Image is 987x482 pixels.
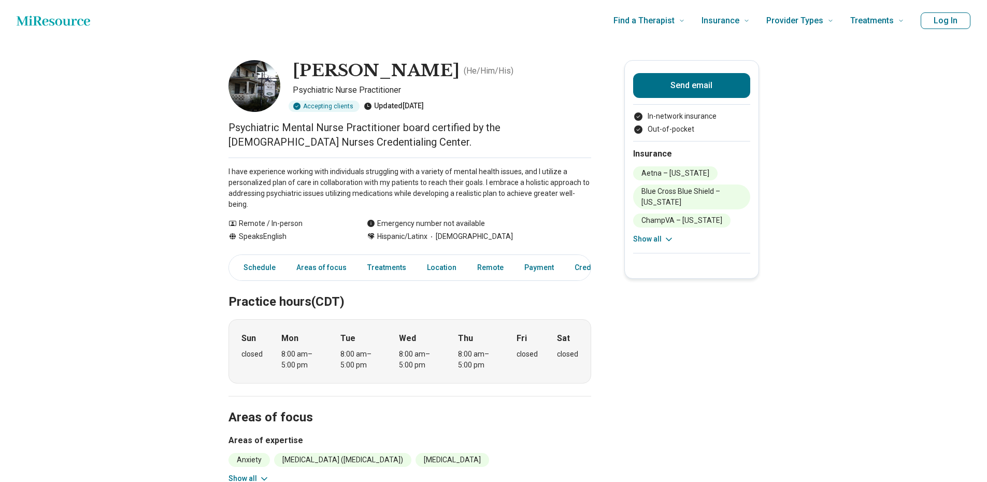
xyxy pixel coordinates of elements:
div: Updated [DATE] [364,101,424,112]
div: 8:00 am – 5:00 pm [340,349,380,371]
li: In-network insurance [633,111,750,122]
span: Treatments [850,13,894,28]
a: Location [421,257,463,278]
div: 8:00 am – 5:00 pm [458,349,498,371]
button: Show all [633,234,674,245]
span: Find a Therapist [613,13,675,28]
p: Psychiatric Nurse Practitioner [293,84,591,96]
a: Home page [17,10,90,31]
p: ( He/Him/His ) [464,65,513,77]
span: Provider Types [766,13,823,28]
div: closed [557,349,578,360]
div: 8:00 am – 5:00 pm [399,349,439,371]
a: Treatments [361,257,412,278]
strong: Mon [281,332,298,345]
h2: Practice hours (CDT) [228,268,591,311]
li: [MEDICAL_DATA] [416,453,489,467]
h3: Areas of expertise [228,434,591,447]
a: Remote [471,257,510,278]
div: When does the program meet? [228,319,591,384]
h2: Insurance [633,148,750,160]
div: Accepting clients [289,101,360,112]
a: Areas of focus [290,257,353,278]
ul: Payment options [633,111,750,135]
p: I have experience working with individuals struggling with a variety of mental health issues, and... [228,166,591,210]
li: Anxiety [228,453,270,467]
button: Send email [633,73,750,98]
img: David Dominguez, Psychiatric Nurse Practitioner [228,60,280,112]
h2: Areas of focus [228,384,591,427]
strong: Fri [517,332,527,345]
strong: Wed [399,332,416,345]
li: ChampVA – [US_STATE] [633,214,731,228]
div: Remote / In-person [228,218,346,229]
li: [MEDICAL_DATA] ([MEDICAL_DATA]) [274,453,411,467]
a: Payment [518,257,560,278]
strong: Sat [557,332,570,345]
p: Psychiatric Mental Nurse Practitioner board certified by the [DEMOGRAPHIC_DATA] Nurses Credential... [228,120,591,149]
li: Aetna – [US_STATE] [633,166,718,180]
h1: [PERSON_NAME] [293,60,460,82]
li: Out-of-pocket [633,124,750,135]
div: closed [517,349,538,360]
a: Credentials [568,257,626,278]
strong: Sun [241,332,256,345]
span: Insurance [702,13,739,28]
div: Speaks English [228,231,346,242]
li: Blue Cross Blue Shield – [US_STATE] [633,185,750,209]
a: Schedule [231,257,282,278]
div: closed [241,349,263,360]
button: Log In [921,12,970,29]
span: [DEMOGRAPHIC_DATA] [427,231,513,242]
span: Hispanic/Latinx [377,231,427,242]
div: Emergency number not available [367,218,485,229]
strong: Tue [340,332,355,345]
strong: Thu [458,332,473,345]
div: 8:00 am – 5:00 pm [281,349,321,371]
